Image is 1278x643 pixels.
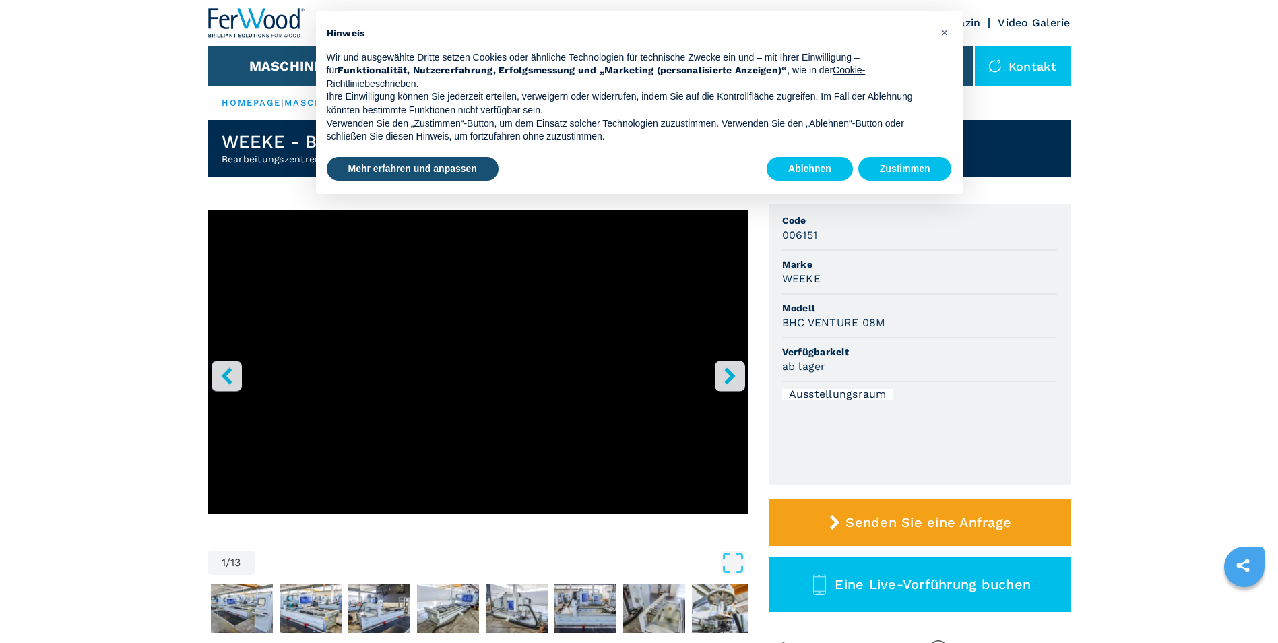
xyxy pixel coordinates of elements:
button: Go to Slide 2 [208,582,276,636]
button: Go to Slide 5 [414,582,482,636]
a: sharethis [1226,549,1260,582]
h3: WEEKE [782,271,821,286]
img: c3ec63e53c9f4b330adb16cf3b424e32 [554,584,616,633]
img: e795b2d344a28ed4982d3d7412d7e1d4 [623,584,685,633]
a: maschinen [284,98,350,108]
button: Go to Slide 6 [483,582,550,636]
button: Ablehnen [767,157,853,181]
button: Maschinen [249,58,333,74]
span: Modell [782,301,1057,315]
img: b019a4018a037b4884807e8f3e0fde1a [348,584,410,633]
strong: Funktionalität, Nutzererfahrung, Erfolgsmessung und „Marketing (personalisierte Anzeigen)“ [338,65,788,75]
p: Verwenden Sie den „Zustimmen“-Button, um dem Einsatz solcher Technologien zuzustimmen. Verwenden ... [327,117,930,144]
button: Go to Slide 8 [620,582,688,636]
a: Cookie-Richtlinie [327,65,866,89]
span: Marke [782,257,1057,271]
h2: Hinweis [327,27,930,40]
img: bf148e7231317b7a65cf95fe64e94e42 [211,584,273,633]
button: left-button [212,361,242,391]
span: Verfügbarkeit [782,345,1057,359]
span: | [281,98,284,108]
a: Video Galerie [998,16,1070,29]
span: 1 [222,557,226,568]
img: Kontakt [988,59,1002,73]
div: Ausstellungsraum [782,389,893,400]
span: Senden Sie eine Anfrage [845,514,1011,530]
span: × [940,24,949,40]
button: Senden Sie eine Anfrage [769,499,1071,546]
button: Go to Slide 3 [277,582,344,636]
img: 7e44aed8d23e30bb7d6242aacdb8ae6e [417,584,479,633]
button: Mehr erfahren und anpassen [327,157,499,181]
span: / [226,557,230,568]
h3: 006151 [782,227,818,243]
button: Schließen Sie diesen Hinweis [934,22,956,43]
button: Go to Slide 4 [346,582,413,636]
button: Eine Live-Vorführung buchen [769,557,1071,612]
iframe: Chat [1221,582,1268,633]
span: Code [782,214,1057,227]
img: 0fabd7bf94f8da6635340e0d7a8d17e5 [486,584,548,633]
span: Eine Live-Vorführung buchen [835,576,1031,592]
h2: Bearbeitungszentren mit Konsolentisch [222,152,473,166]
img: eb5ecb4432df17c726b3e3c52d45f917 [692,584,754,633]
button: Open Fullscreen [258,551,745,575]
button: right-button [715,361,745,391]
h1: WEEKE - BHC VENTURE 08M [222,131,473,152]
h3: BHC VENTURE 08M [782,315,886,330]
div: Go to Slide 1 [208,210,748,537]
img: Ferwood [208,8,305,38]
span: 13 [230,557,241,568]
nav: Thumbnail Navigation [208,582,748,636]
div: Kontakt [975,46,1071,86]
h3: ab lager [782,359,826,374]
button: Zustimmen [858,157,952,181]
button: Go to Slide 7 [552,582,619,636]
img: 6d6337150fa3b4cf7168a91c28a105b1 [280,584,342,633]
button: Go to Slide 9 [689,582,757,636]
p: Ihre Einwilligung können Sie jederzeit erteilen, verweigern oder widerrufen, indem Sie auf die Ko... [327,90,930,117]
p: Wir und ausgewählte Dritte setzen Cookies oder ähnliche Technologien für technische Zwecke ein un... [327,51,930,91]
a: HOMEPAGE [222,98,282,108]
iframe: Centro di lavoro a Ventose in azione - WEEKE BHC VENTURE 08M - Ferwoodgroup - 006151 [208,210,748,514]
